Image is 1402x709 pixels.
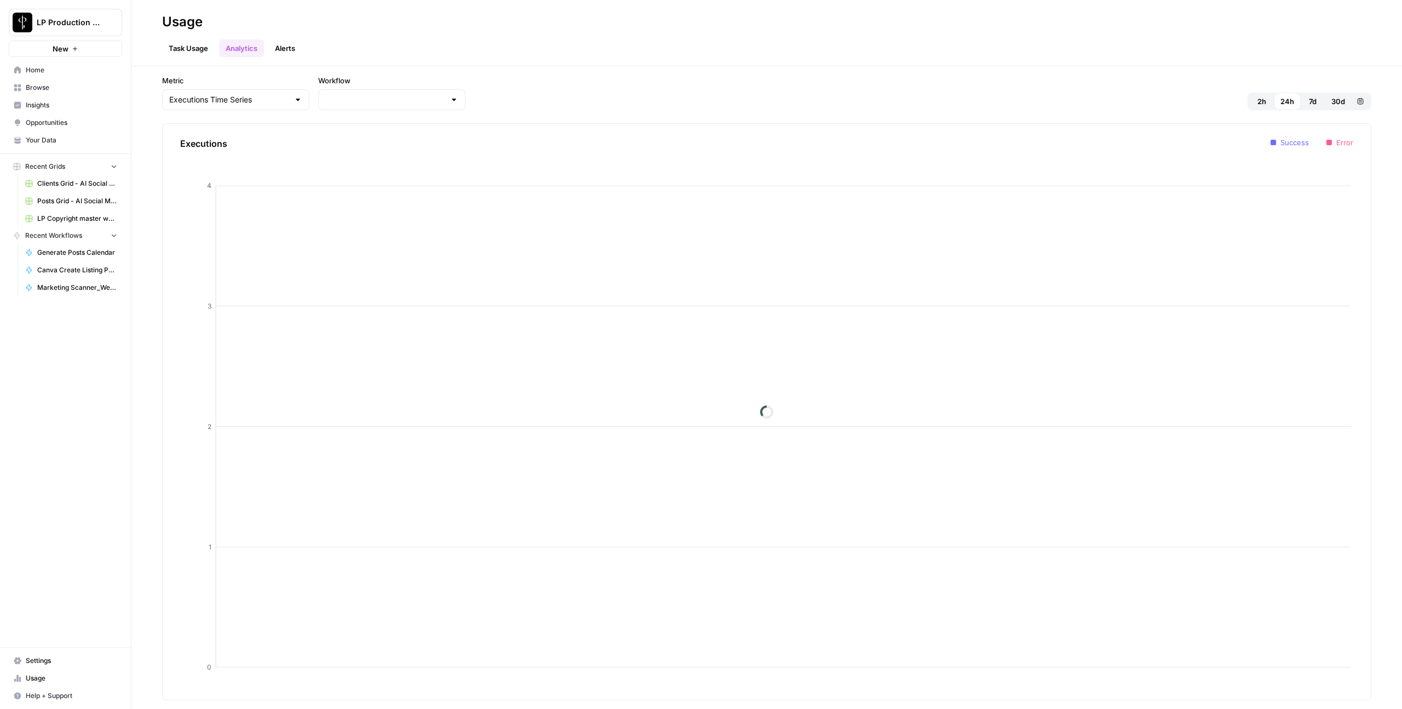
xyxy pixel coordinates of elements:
button: New [9,41,122,57]
a: Canva Create Listing Posts (human review to pick properties) [20,261,122,279]
span: Insights [26,100,117,110]
span: Your Data [26,135,117,145]
span: Usage [26,673,117,683]
li: Success [1271,137,1309,148]
div: Usage [162,13,203,31]
a: Marketing Scanner_Website analysis [20,279,122,296]
span: Settings [26,656,117,666]
span: Posts Grid - AI Social Media [37,196,117,206]
a: Analytics [219,39,264,57]
a: Browse [9,79,122,96]
a: Home [9,61,122,79]
button: Help + Support [9,687,122,705]
span: Clients Grid - AI Social Media [37,179,117,188]
a: Generate Posts Calendar [20,244,122,261]
tspan: 4 [207,181,211,190]
a: Your Data [9,131,122,149]
label: Metric [162,75,309,86]
span: Home [26,65,117,75]
button: Workspace: LP Production Workloads [9,9,122,36]
span: 30d [1331,96,1345,107]
span: LP Production Workloads [37,17,103,28]
span: 24h [1280,96,1294,107]
button: 30d [1325,93,1352,110]
span: Generate Posts Calendar [37,248,117,258]
span: Recent Grids [25,162,65,171]
a: Opportunities [9,114,122,131]
tspan: 0 [207,663,211,671]
span: Recent Workflows [25,231,82,241]
button: Recent Workflows [9,227,122,244]
button: Recent Grids [9,158,122,175]
span: Help + Support [26,691,117,701]
a: Clients Grid - AI Social Media [20,175,122,192]
img: LP Production Workloads Logo [13,13,32,32]
label: Workflow [318,75,466,86]
span: Browse [26,83,117,93]
span: New [53,43,68,54]
tspan: 3 [208,302,211,310]
a: Insights [9,96,122,114]
tspan: 1 [209,543,211,551]
tspan: 2 [208,422,211,431]
a: Posts Grid - AI Social Media [20,192,122,210]
input: Executions Time Series [169,94,289,105]
a: Alerts [268,39,302,57]
span: Marketing Scanner_Website analysis [37,283,117,293]
span: 7d [1309,96,1317,107]
a: LP Copyright master workflow Grid [20,210,122,227]
span: LP Copyright master workflow Grid [37,214,117,224]
span: 2h [1257,96,1266,107]
button: 7d [1301,93,1325,110]
li: Error [1326,137,1353,148]
button: 2h [1250,93,1274,110]
a: Usage [9,670,122,687]
span: Opportunities [26,118,117,128]
a: Task Usage [162,39,215,57]
a: Settings [9,652,122,670]
span: Canva Create Listing Posts (human review to pick properties) [37,265,117,275]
